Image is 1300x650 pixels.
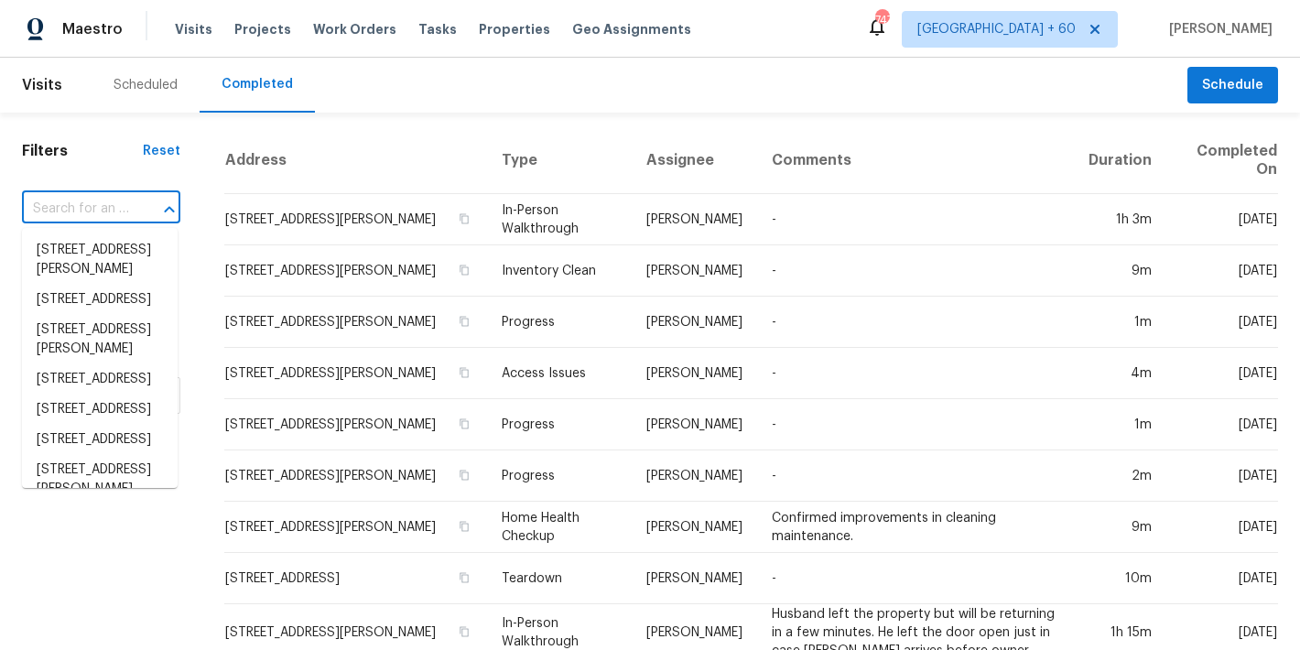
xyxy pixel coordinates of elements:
td: - [757,450,1073,502]
td: 9m [1074,245,1166,297]
td: 1m [1074,297,1166,348]
td: - [757,194,1073,245]
button: Copy Address [456,211,472,227]
button: Copy Address [456,364,472,381]
li: [STREET_ADDRESS] [22,364,178,395]
td: [STREET_ADDRESS][PERSON_NAME] [224,502,487,553]
button: Copy Address [456,569,472,586]
td: Progress [487,297,632,348]
td: 9m [1074,502,1166,553]
th: Assignee [632,127,757,194]
button: Copy Address [456,313,472,330]
td: [DATE] [1166,502,1278,553]
td: [DATE] [1166,297,1278,348]
th: Type [487,127,632,194]
td: Home Health Checkup [487,502,632,553]
h1: Filters [22,142,143,160]
li: [STREET_ADDRESS] [22,395,178,425]
th: Duration [1074,127,1166,194]
td: [PERSON_NAME] [632,553,757,604]
li: [STREET_ADDRESS][PERSON_NAME] [22,235,178,285]
td: [STREET_ADDRESS][PERSON_NAME] [224,245,487,297]
td: [PERSON_NAME] [632,348,757,399]
li: [STREET_ADDRESS] [22,425,178,455]
li: [STREET_ADDRESS] [22,285,178,315]
div: Completed [222,75,293,93]
span: Geo Assignments [572,20,691,38]
td: [PERSON_NAME] [632,297,757,348]
button: Copy Address [456,467,472,483]
td: [STREET_ADDRESS][PERSON_NAME] [224,450,487,502]
td: [DATE] [1166,399,1278,450]
td: Confirmed improvements in cleaning maintenance. [757,502,1073,553]
input: Search for an address... [22,195,129,223]
td: [STREET_ADDRESS] [224,553,487,604]
span: Properties [479,20,550,38]
td: Progress [487,450,632,502]
button: Copy Address [456,262,472,278]
td: Progress [487,399,632,450]
span: Visits [175,20,212,38]
li: [STREET_ADDRESS][PERSON_NAME] [22,455,178,504]
span: Tasks [418,23,457,36]
td: Access Issues [487,348,632,399]
button: Copy Address [456,416,472,432]
td: - [757,553,1073,604]
th: Comments [757,127,1073,194]
button: Close [157,197,182,222]
span: [GEOGRAPHIC_DATA] + 60 [917,20,1076,38]
button: Schedule [1187,67,1278,104]
span: [PERSON_NAME] [1162,20,1273,38]
td: - [757,399,1073,450]
td: [DATE] [1166,348,1278,399]
td: [PERSON_NAME] [632,399,757,450]
span: Maestro [62,20,123,38]
div: 747 [875,11,888,29]
td: [DATE] [1166,245,1278,297]
td: [STREET_ADDRESS][PERSON_NAME] [224,348,487,399]
td: [PERSON_NAME] [632,245,757,297]
span: Visits [22,65,62,105]
td: 10m [1074,553,1166,604]
td: - [757,297,1073,348]
li: [STREET_ADDRESS][PERSON_NAME] [22,315,178,364]
td: [PERSON_NAME] [632,450,757,502]
div: Reset [143,142,180,160]
td: [STREET_ADDRESS][PERSON_NAME] [224,399,487,450]
td: [PERSON_NAME] [632,194,757,245]
td: [DATE] [1166,553,1278,604]
td: 1m [1074,399,1166,450]
td: [DATE] [1166,194,1278,245]
span: Work Orders [313,20,396,38]
td: 4m [1074,348,1166,399]
span: Projects [234,20,291,38]
button: Copy Address [456,518,472,535]
td: - [757,348,1073,399]
td: - [757,245,1073,297]
th: Address [224,127,487,194]
td: Teardown [487,553,632,604]
td: In-Person Walkthrough [487,194,632,245]
td: [PERSON_NAME] [632,502,757,553]
td: [STREET_ADDRESS][PERSON_NAME] [224,194,487,245]
th: Completed On [1166,127,1278,194]
div: Scheduled [114,76,178,94]
td: [DATE] [1166,450,1278,502]
span: Schedule [1202,74,1263,97]
td: Inventory Clean [487,245,632,297]
button: Copy Address [456,623,472,640]
td: 2m [1074,450,1166,502]
td: 1h 3m [1074,194,1166,245]
td: [STREET_ADDRESS][PERSON_NAME] [224,297,487,348]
